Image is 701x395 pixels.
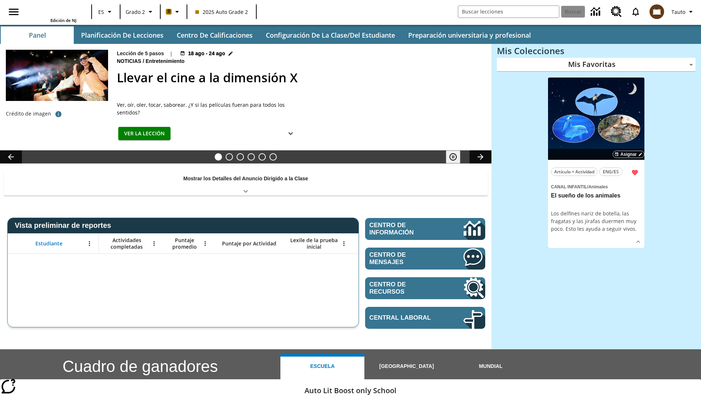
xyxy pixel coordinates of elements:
button: Diapositiva 6 Una idea, mucho trabajo [269,153,277,161]
span: Centro de recursos [369,281,441,296]
span: Puntaje promedio [167,237,202,250]
div: Pausar [446,150,468,163]
span: 2025 Auto Grade 2 [195,8,248,16]
span: Tema: Canal Infantil/Animales [551,183,641,191]
span: 18 ago - 24 ago [188,50,225,57]
span: Centro de información [369,222,438,236]
button: Abrir menú [338,238,349,249]
button: Abrir el menú lateral [3,1,24,23]
button: Abrir menú [200,238,211,249]
button: Ver más [633,236,644,247]
a: Central laboral [365,307,485,329]
p: Crédito de imagen [6,110,51,117]
button: Diapositiva 1 Llevar el cine a la dimensión X [215,153,222,161]
button: Escuela [280,354,364,379]
img: avatar image [650,4,664,19]
p: Mostrar los Detalles del Anuncio Dirigido a la Clase [183,175,308,183]
span: Tauto [671,8,685,16]
span: Asignar [620,151,637,158]
a: Centro de recursos, Se abrirá en una pestaña nueva. [606,2,626,22]
span: ENG/ES [603,168,619,176]
span: Grado 2 [126,8,145,16]
button: Diapositiva 3 Modas que pasaron de moda [237,153,244,161]
div: Mostrar los Detalles del Anuncio Dirigido a la Clase [4,170,488,196]
span: Puntaje por Actividad [222,240,276,247]
span: Edición de NJ [50,18,76,23]
button: Escoja un nuevo avatar [645,2,669,21]
button: Pausar [446,150,460,163]
button: Carrusel de lecciones, seguir [470,150,491,163]
button: Planificación de lecciones [75,26,169,44]
span: Entretenimiento [146,57,186,65]
a: Centro de recursos, Se abrirá en una pestaña nueva. [365,277,485,299]
p: Lección de 5 pasos [117,50,164,57]
span: B [167,7,171,16]
span: Noticias [117,57,143,65]
span: Actividades completadas [103,237,151,250]
div: Portada [29,2,76,23]
div: Los delfines nariz de botella, las fragatas y las jirafas duermen muy poco. Esto les ayuda a segu... [551,210,641,233]
button: Diapositiva 4 ¿Los autos del futuro? [248,153,255,161]
span: Vista preliminar de reportes [15,221,115,230]
button: Mundial [449,354,533,379]
a: Centro de mensajes [365,248,485,270]
button: Artículo + Actividad [551,168,598,176]
button: Ver la lección [118,127,171,140]
span: | [170,50,173,57]
button: Boost El color de la clase es anaranjado claro. Cambiar el color de la clase. [163,5,184,18]
button: Perfil/Configuración [669,5,698,18]
button: Grado: Grado 2, Elige un grado [123,5,158,18]
button: ENG/ES [599,168,623,176]
button: Abrir menú [149,238,160,249]
button: Diapositiva 2 ¿Lo quieres con papas fritas? [226,153,233,161]
a: Centro de información [586,2,606,22]
span: Canal Infantil [551,184,587,189]
div: Mis Favoritas [497,58,696,72]
button: Lenguaje: ES, Selecciona un idioma [94,5,118,18]
h3: Mis Colecciones [497,46,696,56]
button: [GEOGRAPHIC_DATA] [364,354,448,379]
span: Animales [588,184,608,189]
span: Lexile de la prueba inicial [287,237,341,250]
button: Configuración de la clase/del estudiante [260,26,401,44]
button: Ver más [283,127,298,140]
button: Panel [1,26,74,44]
button: Preparación universitaria y profesional [402,26,537,44]
button: Asignar Elegir fechas [613,151,644,158]
span: ES [98,8,104,16]
button: Remover de Favoritas [628,166,641,179]
input: Buscar campo [458,6,559,18]
span: Central laboral [369,314,441,321]
button: Abrir menú [84,238,95,249]
div: Ver, oír, oler, tocar, saborear. ¿Y si las películas fueran para todos los sentidos? [117,101,299,116]
img: El panel situado frente a los asientos rocía con agua nebulizada al feliz público en un cine equi... [6,50,108,101]
button: Diapositiva 5 ¿Cuál es la gran idea? [258,153,266,161]
h2: Llevar el cine a la dimensión X [117,68,483,87]
button: 18 ago - 24 ago Elegir fechas [179,50,234,57]
a: Notificaciones [626,2,645,21]
div: lesson details [548,78,644,248]
span: / [587,184,588,189]
span: Artículo + Actividad [554,168,594,176]
button: Crédito de foto: The Asahi Shimbun vía Getty Images [51,108,66,121]
a: Centro de información [365,218,485,240]
span: / [143,58,144,64]
h3: El sueño de los animales [551,192,641,200]
button: Centro de calificaciones [171,26,258,44]
a: Portada [29,3,76,18]
span: Estudiante [35,240,62,247]
span: Centro de mensajes [369,251,441,266]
